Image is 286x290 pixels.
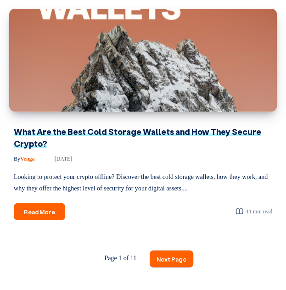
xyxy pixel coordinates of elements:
a: ByVenga [14,156,36,162]
span: Venga [14,156,35,162]
img: Image of: What Are the Best Cold Storage Wallets and How They Secure Crypto? [9,9,277,112]
time: [DATE] [42,156,73,162]
a: Next Page [150,251,193,268]
span: By [14,156,20,162]
div: 11 min read [235,207,272,217]
p: Looking to protect your crypto offline? Discover the best cold storage wallets, how they work, an... [14,171,272,194]
span: Page 1 of 11 [97,250,143,267]
a: What Are the Best Cold Storage Wallets and How They Secure Crypto? [14,126,261,149]
a: Read More [14,203,65,220]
